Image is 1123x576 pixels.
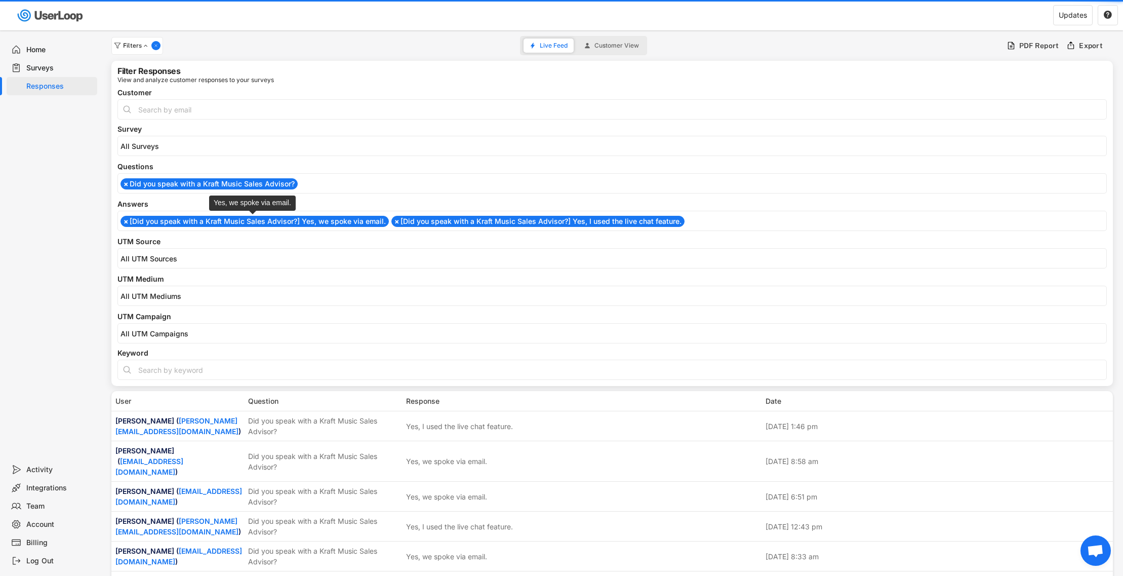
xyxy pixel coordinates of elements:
div: PDF Report [1019,41,1059,50]
div: Questions [117,163,1107,170]
input: All Surveys [121,142,1109,150]
div: Did you speak with a Kraft Music Sales Advisor? [248,546,400,567]
span: × [394,218,399,225]
div: Responses [26,82,93,91]
div: Yes, we spoke via email. [406,491,487,502]
div: Activity [26,465,93,475]
li: [Did you speak with a Kraft Music Sales Advisor?] Yes, I used the live chat feature. [391,216,685,227]
div: Filter Responses [117,67,180,75]
input: Search by keyword [117,360,1107,380]
div: Date [766,396,1109,406]
div: Filters [123,43,149,49]
li: [Did you speak with a Kraft Music Sales Advisor?] Yes, we spoke via email. [121,216,389,227]
span: Live Feed [540,43,568,49]
div: Did you speak with a Kraft Music Sales Advisor? [248,451,400,472]
a: [EMAIL_ADDRESS][DOMAIN_NAME] [115,547,242,566]
div: Did you speak with a Kraft Music Sales Advisor? [248,516,400,537]
div: Response [406,396,759,406]
div: Yes, we spoke via email. [406,456,487,467]
a: Open chat [1080,535,1111,566]
div: User [115,396,242,406]
li: Did you speak with a Kraft Music Sales Advisor? [121,178,298,189]
div: Keyword [117,350,1107,357]
div: Surveys [26,63,93,73]
div: Log Out [26,556,93,566]
div: View and analyze customer responses to your surveys [117,77,274,83]
div: Billing [26,538,93,548]
div: [PERSON_NAME] ( ) [115,445,242,477]
div: [DATE] 6:51 pm [766,491,1109,502]
span: × [124,180,129,187]
div: [DATE] 8:58 am [766,456,1109,467]
div: UTM Campaign [117,313,1107,320]
a: [EMAIL_ADDRESS][DOMAIN_NAME] [115,487,242,506]
div: Integrations [26,483,93,493]
div: [PERSON_NAME] ( ) [115,415,242,437]
div: Home [26,45,93,55]
div: [PERSON_NAME] ( ) [115,486,242,507]
div: [DATE] 1:46 pm [766,421,1109,432]
div: Account [26,520,93,529]
div: [PERSON_NAME] ( ) [115,516,242,537]
span: × [124,218,129,225]
div: Answers [117,201,1107,208]
div: [DATE] 8:33 am [766,551,1109,562]
button:  [1103,11,1112,20]
span: Customer View [594,43,639,49]
input: All UTM Sources [121,254,1109,263]
div: Survey [117,126,1107,133]
div: UTM Medium [117,276,1107,283]
div: Did you speak with a Kraft Music Sales Advisor? [248,415,400,437]
div: Yes, we spoke via email. [406,551,487,562]
div: Question [248,396,400,406]
div: UTM Source [117,238,1107,245]
input: All UTM Mediums [121,292,1109,300]
img: userloop-logo-01.svg [15,5,87,26]
text:  [1104,10,1112,19]
input: All UTM Campaigns [121,329,1109,338]
button: Customer View [578,39,645,53]
a: [EMAIL_ADDRESS][DOMAIN_NAME] [115,457,183,476]
div: Yes, I used the live chat feature. [406,521,513,532]
div: Export [1079,41,1103,50]
div: Team [26,502,93,511]
div: Updates [1059,12,1087,19]
input: Search by email [117,99,1107,120]
button: Live Feed [524,39,574,53]
div: Yes, I used the live chat feature. [406,421,513,432]
div: Did you speak with a Kraft Music Sales Advisor? [248,486,400,507]
div: [PERSON_NAME] ( ) [115,546,242,567]
div: Customer [117,89,1107,96]
div: [DATE] 12:43 pm [766,521,1109,532]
